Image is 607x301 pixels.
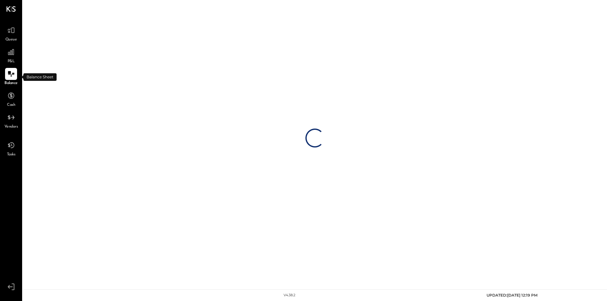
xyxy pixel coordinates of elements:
[0,90,22,108] a: Cash
[487,293,537,298] span: UPDATED: [DATE] 12:19 PM
[0,68,22,86] a: Balance
[284,293,295,298] div: v 4.38.2
[0,24,22,43] a: Queue
[0,46,22,64] a: P&L
[0,139,22,158] a: Tasks
[8,59,15,64] span: P&L
[4,81,18,86] span: Balance
[0,111,22,130] a: Vendors
[5,37,17,43] span: Queue
[4,124,18,130] span: Vendors
[7,152,15,158] span: Tasks
[7,102,15,108] span: Cash
[23,73,57,81] div: Balance Sheet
